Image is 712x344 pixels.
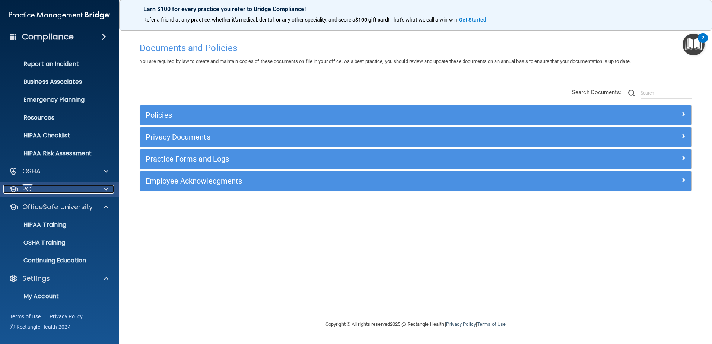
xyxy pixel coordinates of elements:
input: Search [641,87,692,99]
a: Privacy Policy [446,321,476,327]
h4: Documents and Policies [140,43,692,53]
span: Refer a friend at any practice, whether it's medical, dental, or any other speciality, and score a [143,17,355,23]
a: OfficeSafe University [9,203,108,211]
span: ! That's what we call a win-win. [388,17,459,23]
button: Open Resource Center, 2 new notifications [683,34,705,55]
p: OSHA [22,167,41,176]
div: 2 [702,38,704,48]
h5: Employee Acknowledgments [146,177,548,185]
h5: Privacy Documents [146,133,548,141]
p: OSHA Training [5,239,65,246]
p: PCI [22,185,33,194]
p: Continuing Education [5,257,107,264]
p: HIPAA Risk Assessment [5,150,107,157]
a: Practice Forms and Logs [146,153,686,165]
p: HIPAA Training [5,221,66,229]
p: My Account [5,293,107,300]
div: Copyright © All rights reserved 2025 @ Rectangle Health | | [280,312,552,336]
span: You are required by law to create and maintain copies of these documents on file in your office. ... [140,58,631,64]
p: Resources [5,114,107,121]
strong: Get Started [459,17,486,23]
a: Settings [9,274,108,283]
h5: Policies [146,111,548,119]
h5: Practice Forms and Logs [146,155,548,163]
a: Get Started [459,17,487,23]
p: HIPAA Checklist [5,132,107,139]
a: OSHA [9,167,108,176]
h4: Compliance [22,32,74,42]
img: PMB logo [9,8,110,23]
p: Report an Incident [5,60,107,68]
span: Ⓒ Rectangle Health 2024 [10,323,71,331]
p: OfficeSafe University [22,203,93,211]
a: Terms of Use [477,321,506,327]
p: Emergency Planning [5,96,107,103]
a: Terms of Use [10,313,41,320]
a: PCI [9,185,108,194]
span: Search Documents: [572,89,622,96]
a: Employee Acknowledgments [146,175,686,187]
p: Settings [22,274,50,283]
strong: $100 gift card [355,17,388,23]
p: Business Associates [5,78,107,86]
a: Privacy Policy [50,313,83,320]
img: ic-search.3b580494.png [628,90,635,96]
a: Privacy Documents [146,131,686,143]
a: Policies [146,109,686,121]
p: Earn $100 for every practice you refer to Bridge Compliance! [143,6,688,13]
